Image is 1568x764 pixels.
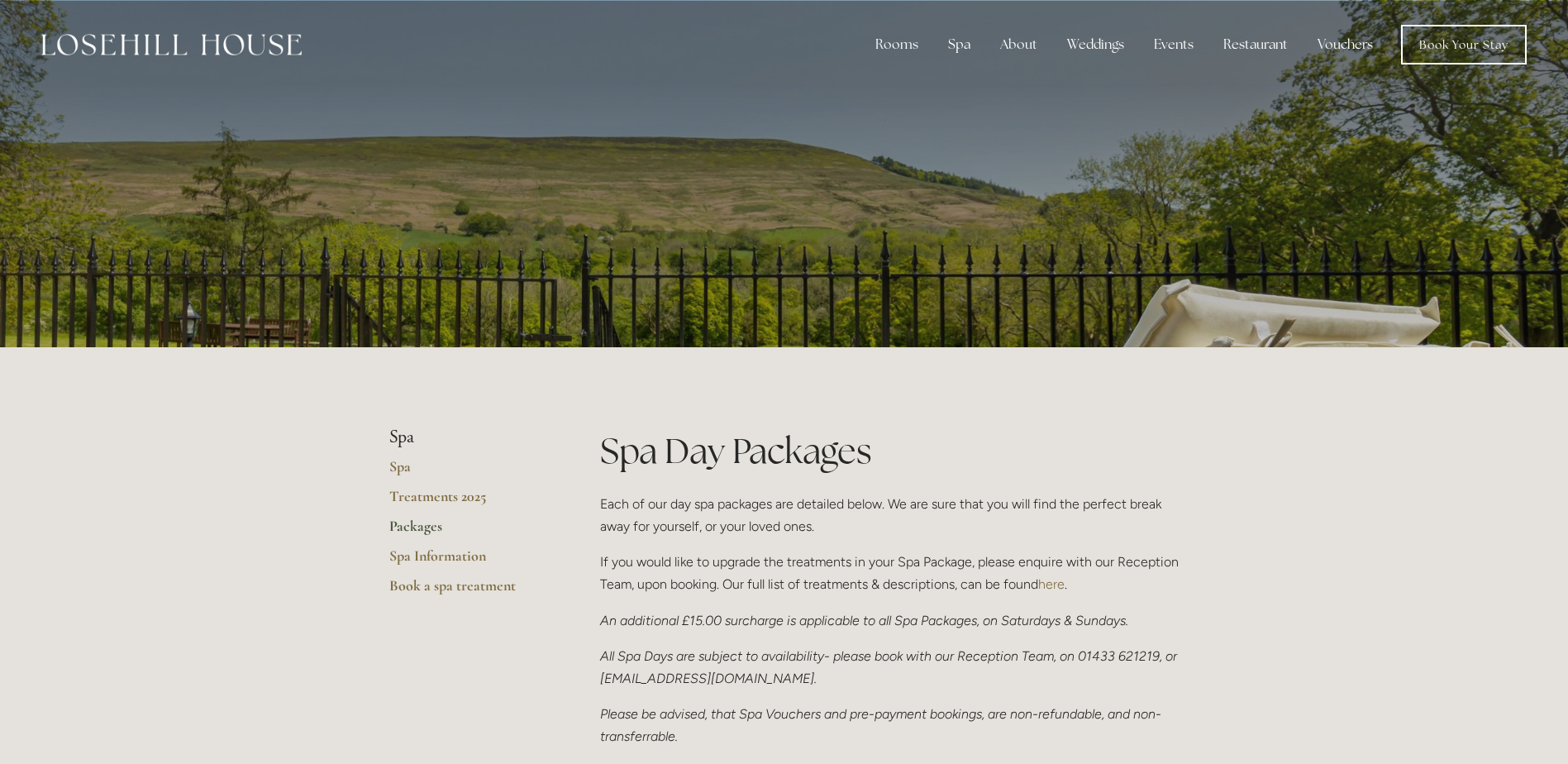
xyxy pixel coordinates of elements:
a: Book a spa treatment [389,576,547,606]
em: Please be advised, that Spa Vouchers and pre-payment bookings, are non-refundable, and non-transf... [600,706,1161,744]
p: If you would like to upgrade the treatments in your Spa Package, please enquire with our Receptio... [600,551,1180,595]
a: here [1038,576,1065,592]
p: Each of our day spa packages are detailed below. We are sure that you will find the perfect break... [600,493,1180,537]
em: All Spa Days are subject to availability- please book with our Reception Team, on 01433 621219, o... [600,648,1180,686]
li: Spa [389,427,547,448]
a: Vouchers [1304,28,1386,61]
img: Losehill House [41,34,302,55]
div: About [987,28,1051,61]
a: Treatments 2025 [389,487,547,517]
h1: Spa Day Packages [600,427,1180,475]
div: Restaurant [1210,28,1301,61]
div: Spa [935,28,984,61]
a: Spa [389,457,547,487]
a: Packages [389,517,547,547]
em: An additional £15.00 surcharge is applicable to all Spa Packages, on Saturdays & Sundays. [600,613,1128,628]
a: Spa Information [389,547,547,576]
div: Rooms [862,28,932,61]
div: Weddings [1054,28,1137,61]
a: Book Your Stay [1401,25,1527,64]
div: Events [1141,28,1207,61]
